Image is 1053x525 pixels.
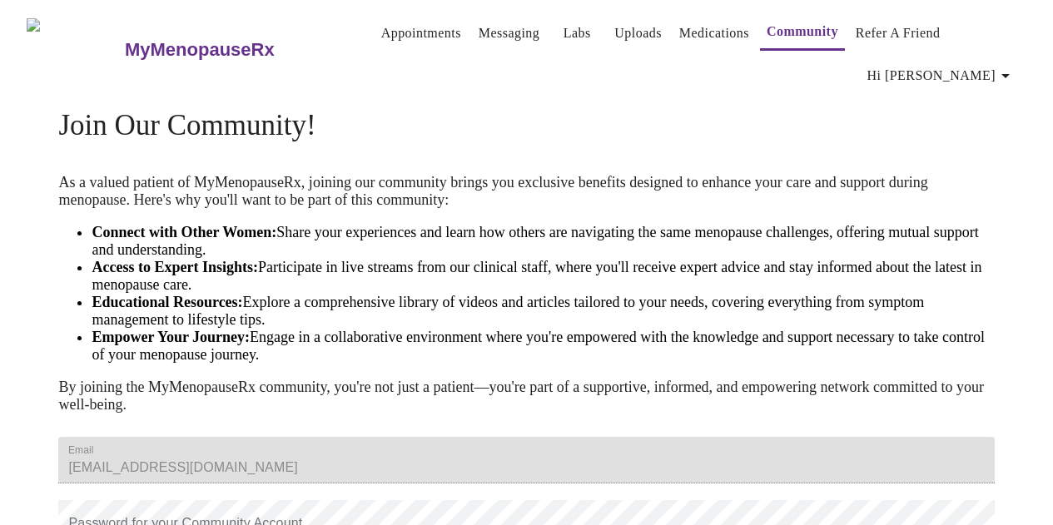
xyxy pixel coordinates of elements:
[381,22,461,45] a: Appointments
[564,22,591,45] a: Labs
[856,22,941,45] a: Refer a Friend
[92,224,276,240] strong: Connect with Other Women:
[767,20,838,43] a: Community
[92,224,994,259] li: Share your experiences and learn how others are navigating the same menopause challenges, offerin...
[861,59,1022,92] button: Hi [PERSON_NAME]
[867,64,1016,87] span: Hi [PERSON_NAME]
[58,109,994,142] h4: Join Our Community!
[92,259,994,294] li: Participate in live streams from our clinical staff, where you'll receive expert advice and stay ...
[550,17,603,50] button: Labs
[849,17,947,50] button: Refer a Friend
[760,15,845,51] button: Community
[92,294,994,329] li: Explore a comprehensive library of videos and articles tailored to your needs, covering everythin...
[92,329,250,345] strong: Empower Your Journey:
[58,379,994,414] p: By joining the MyMenopauseRx community, you're not just a patient—you're part of a supportive, in...
[125,39,275,61] h3: MyMenopauseRx
[479,22,539,45] a: Messaging
[92,329,994,364] li: Engage in a collaborative environment where you're empowered with the knowledge and support neces...
[472,17,546,50] button: Messaging
[122,21,340,79] a: MyMenopauseRx
[679,22,749,45] a: Medications
[27,18,122,81] img: MyMenopauseRx Logo
[375,17,468,50] button: Appointments
[58,174,994,209] p: As a valued patient of MyMenopauseRx, joining our community brings you exclusive benefits designe...
[614,22,662,45] a: Uploads
[608,17,668,50] button: Uploads
[92,294,242,310] strong: Educational Resources:
[673,17,756,50] button: Medications
[92,259,258,275] strong: Access to Expert Insights:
